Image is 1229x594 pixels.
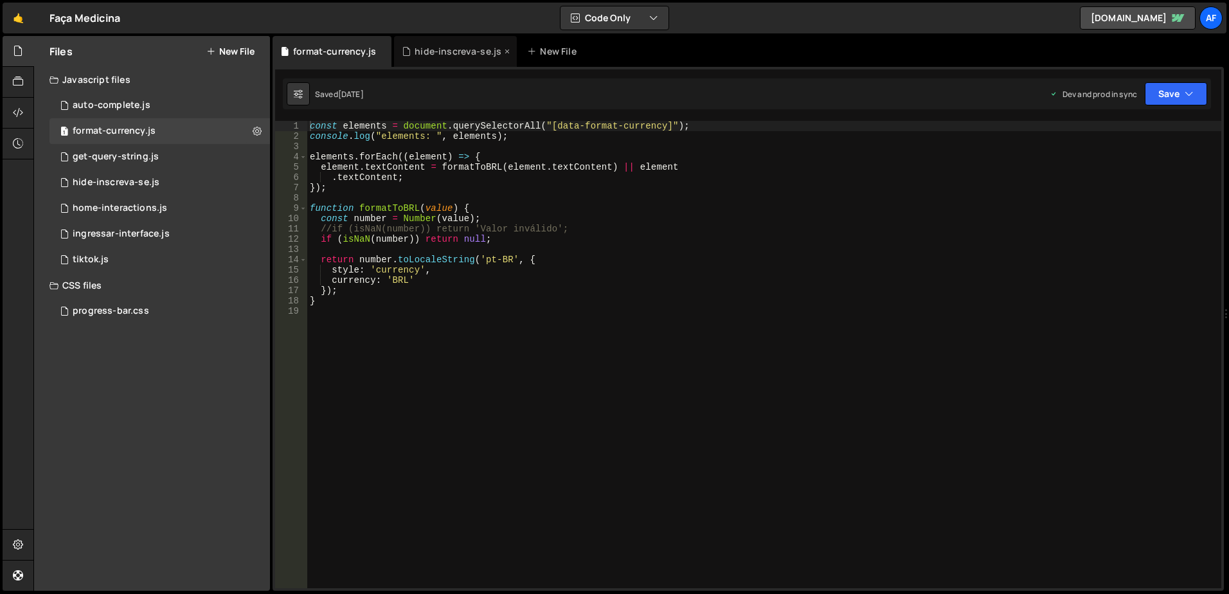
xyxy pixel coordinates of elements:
div: 15187/41950.css [49,298,270,324]
div: hide-inscreva-se.js [415,45,501,58]
div: home-interactions.js [73,203,167,214]
div: 11 [275,224,307,234]
div: 14 [275,255,307,265]
div: 15187/39831.js [49,195,270,221]
div: Faça Medicina [49,10,120,26]
div: 3 [275,141,307,152]
div: 8 [275,193,307,203]
div: 15187/44856.js [49,144,270,170]
div: 9 [275,203,307,213]
div: 7 [275,183,307,193]
div: 15 [275,265,307,275]
div: 2 [275,131,307,141]
div: auto-complete.js [73,100,150,111]
div: 4 [275,152,307,162]
div: 15187/44557.js [49,221,270,247]
div: 6 [275,172,307,183]
button: Save [1145,82,1207,105]
button: New File [206,46,255,57]
div: 15187/41883.js [49,247,270,273]
div: ingressar-interface.js [73,228,170,240]
h2: Files [49,44,73,59]
div: 10 [275,213,307,224]
div: New File [527,45,581,58]
div: Dev and prod in sync [1050,89,1137,100]
div: CSS files [34,273,270,298]
div: 1 [275,121,307,131]
div: 15187/41634.js [49,93,270,118]
a: 🤙 [3,3,34,33]
div: 17 [275,285,307,296]
div: format-currency.js [293,45,376,58]
div: format-currency.js [73,125,156,137]
div: hide-inscreva-se.js [73,177,159,188]
a: Af [1199,6,1223,30]
span: 1 [60,127,68,138]
div: progress-bar.css [73,305,149,317]
div: 16 [275,275,307,285]
div: 19 [275,306,307,316]
a: [DOMAIN_NAME] [1080,6,1196,30]
div: 12 [275,234,307,244]
div: 15187/44250.js [49,118,270,144]
div: 18 [275,296,307,306]
div: get-query-string.js [73,151,159,163]
div: 13 [275,244,307,255]
div: 15187/45895.js [49,170,270,195]
div: [DATE] [338,89,364,100]
div: 5 [275,162,307,172]
div: Saved [315,89,364,100]
button: Code Only [561,6,668,30]
div: tiktok.js [73,254,109,265]
div: Javascript files [34,67,270,93]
